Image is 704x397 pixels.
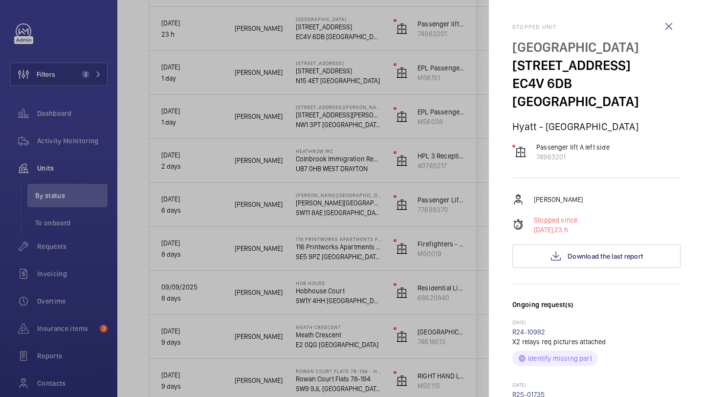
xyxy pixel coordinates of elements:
[512,23,681,30] h2: Stopped unit
[512,300,681,319] h3: Ongoing request(s)
[536,152,610,162] p: 74963201
[512,38,681,56] p: [GEOGRAPHIC_DATA]
[534,215,577,225] p: Stopped since
[512,56,681,74] p: [STREET_ADDRESS]
[512,74,681,110] p: EC4V 6DB [GEOGRAPHIC_DATA]
[534,226,554,234] span: [DATE],
[568,252,643,260] span: Download the last report
[512,120,681,132] p: Hyatt - [GEOGRAPHIC_DATA]
[512,244,681,268] button: Download the last report
[534,195,583,204] p: [PERSON_NAME]
[512,319,681,327] p: [DATE]
[534,225,577,235] p: 23 h
[528,353,592,363] p: Identify missing part
[536,142,610,152] p: Passenger lift A left side
[515,146,527,158] img: elevator.svg
[512,337,681,347] p: X2 relays req pictures attached
[512,328,546,336] a: R24-10982
[512,382,681,390] p: [DATE]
